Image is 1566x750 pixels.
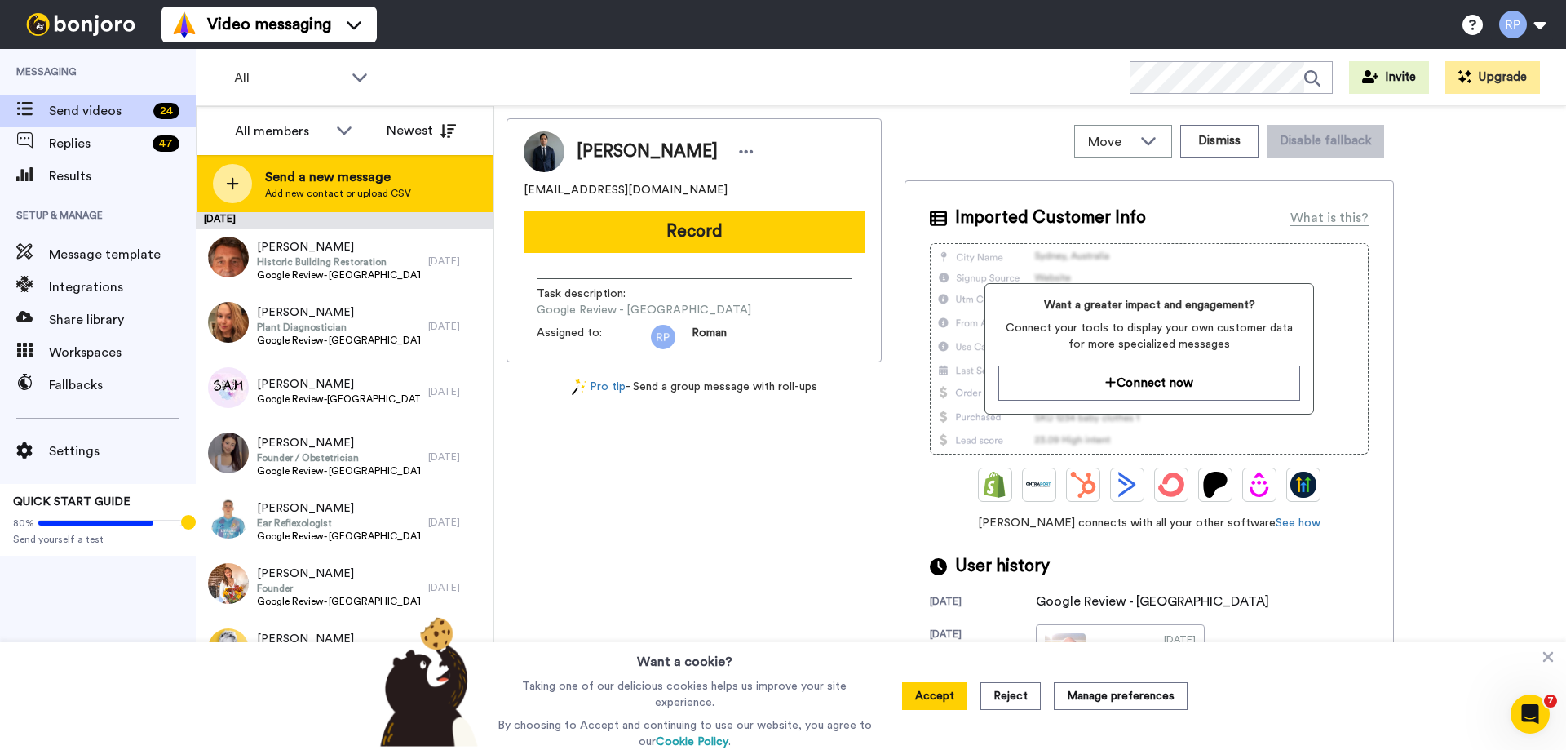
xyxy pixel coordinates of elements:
[257,582,420,595] span: Founder
[257,464,420,477] span: Google Review- [GEOGRAPHIC_DATA]
[208,237,249,277] img: a73b50f1-b6e9-42b3-8273-a46eedd23c56.jpg
[257,239,420,255] span: [PERSON_NAME]
[524,182,728,198] span: [EMAIL_ADDRESS][DOMAIN_NAME]
[207,13,331,36] span: Video messaging
[235,122,328,141] div: All members
[955,206,1146,230] span: Imported Customer Info
[257,631,420,647] span: [PERSON_NAME]
[49,134,146,153] span: Replies
[49,375,196,395] span: Fallbacks
[982,472,1008,498] img: Shopify
[13,496,130,508] span: QUICK START GUIDE
[692,325,727,349] span: Roman
[257,595,420,608] span: Google Review- [GEOGRAPHIC_DATA]
[980,682,1041,710] button: Reject
[493,717,876,750] p: By choosing to Accept and continuing to use our website, you agree to our .
[1026,472,1052,498] img: Ontraport
[49,277,196,297] span: Integrations
[1036,624,1205,683] a: ByRoman[DATE]
[428,255,485,268] div: [DATE]
[208,302,249,343] img: 95656024-d121-496f-9416-dc5ed64c7ee3.jpg
[1036,592,1269,611] div: Google Review - [GEOGRAPHIC_DATA]
[265,187,411,200] span: Add new contact or upload CSV
[1544,695,1557,708] span: 7
[257,500,420,517] span: [PERSON_NAME]
[1349,61,1429,94] button: Invite
[537,302,751,318] span: Google Review - [GEOGRAPHIC_DATA]
[572,379,586,396] img: magic-wand.svg
[577,140,718,164] span: [PERSON_NAME]
[1164,633,1196,674] div: [DATE]
[49,343,196,362] span: Workspaces
[1202,472,1228,498] img: Patreon
[651,325,675,349] img: rp.png
[208,563,249,604] img: 6bc8d873-2c76-4463-a46b-88dcda55052f.jpg
[257,517,420,530] span: Ear Reflexologist
[1267,125,1384,158] button: Disable fallback
[524,131,564,172] img: Image of Jeremias Pizarro
[1054,682,1188,710] button: Manage preferences
[428,581,485,594] div: [DATE]
[257,451,420,464] span: Founder / Obstetrician
[1276,517,1320,529] a: See how
[265,167,411,187] span: Send a new message
[1088,132,1132,152] span: Move
[524,211,865,253] button: Record
[902,682,967,710] button: Accept
[257,376,420,393] span: [PERSON_NAME]
[1246,472,1272,498] img: Drip
[572,379,626,396] a: Pro tip
[49,245,196,264] span: Message template
[537,325,651,349] span: Assigned to:
[1445,61,1540,94] button: Upgrade
[257,321,420,334] span: Plant Diagnostician
[428,385,485,398] div: [DATE]
[257,566,420,582] span: [PERSON_NAME]
[998,297,1299,313] span: Want a greater impact and engagement?
[153,135,179,152] div: 47
[428,450,485,464] div: [DATE]
[257,334,420,347] span: Google Review- [GEOGRAPHIC_DATA]
[1180,125,1259,158] button: Dismiss
[257,393,420,406] span: Google Review-[GEOGRAPHIC_DATA]
[257,268,420,282] span: Google Review- [GEOGRAPHIC_DATA]
[13,517,34,530] span: 80%
[208,367,249,408] img: 00a3fda3-07d7-4182-bd8e-c48d54a8869f.jpg
[930,515,1369,531] span: [PERSON_NAME] connects with all your other software
[196,212,493,229] div: [DATE]
[365,616,486,747] img: bear-with-cookie.png
[13,533,183,546] span: Send yourself a test
[1290,472,1316,498] img: GoHighLevel
[930,628,1036,683] div: [DATE]
[1070,472,1096,498] img: Hubspot
[1511,695,1550,734] iframe: Intercom live chat
[257,530,420,543] span: Google Review- [GEOGRAPHIC_DATA]
[171,11,197,38] img: vm-color.svg
[257,255,420,268] span: Historic Building Restoration
[1290,208,1369,228] div: What is this?
[49,101,147,121] span: Send videos
[181,515,196,530] div: Tooltip anchor
[998,366,1299,401] button: Connect now
[1114,472,1140,498] img: ActiveCampaign
[208,628,249,669] img: c7f48c60-4f35-42b0-bbdd-8dde084b0c8d.jpg
[257,304,420,321] span: [PERSON_NAME]
[1158,472,1184,498] img: ConvertKit
[428,516,485,529] div: [DATE]
[955,554,1050,579] span: User history
[208,498,249,539] img: 9038ba51-e18c-429d-9c8a-36b1e209b483.jpg
[208,433,249,473] img: f2317f6a-08e7-4509-97bf-67549251c299.jpg
[20,13,142,36] img: bj-logo-header-white.svg
[507,379,882,396] div: - Send a group message with roll-ups
[637,642,732,672] h3: Want a cookie?
[493,678,876,711] p: Taking one of our delicious cookies helps us improve your site experience.
[428,320,485,333] div: [DATE]
[257,435,420,451] span: [PERSON_NAME]
[930,595,1036,611] div: [DATE]
[234,69,343,88] span: All
[998,320,1299,353] span: Connect your tools to display your own customer data for more specialized messages
[656,736,728,748] a: Cookie Policy
[49,166,196,186] span: Results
